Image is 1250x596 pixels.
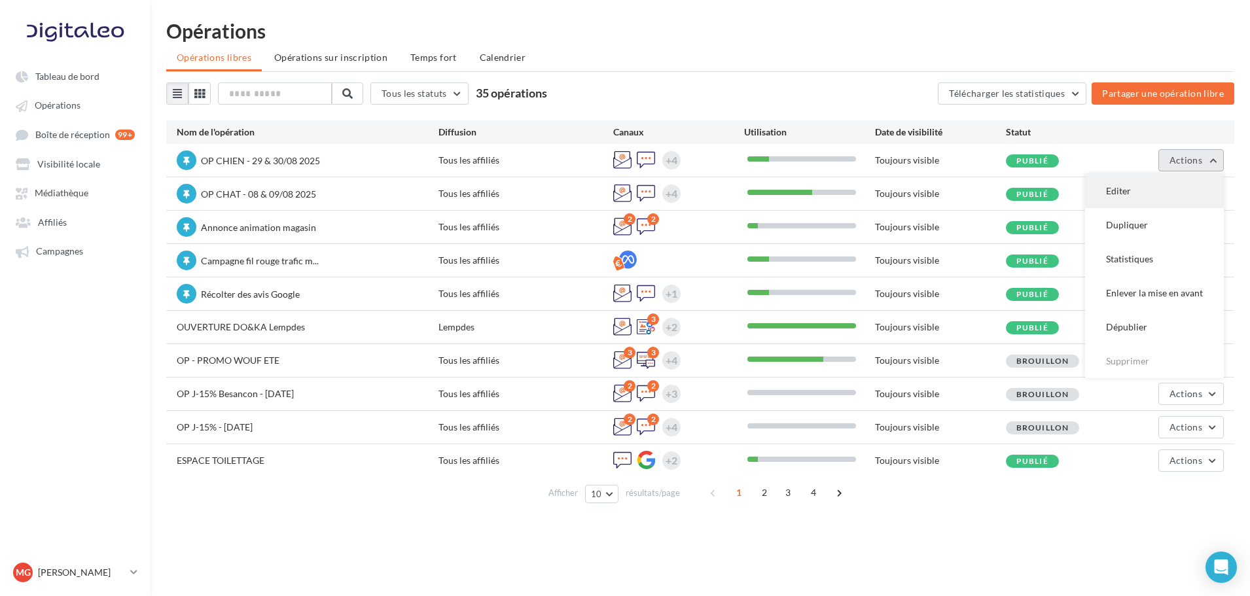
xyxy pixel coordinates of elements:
[1085,208,1224,242] button: Dupliquer
[875,187,1006,200] div: Toujours visible
[938,82,1086,105] button: Télécharger les statistiques
[37,158,100,169] span: Visibilité locale
[8,64,143,88] a: Tableau de bord
[8,93,143,116] a: Opérations
[1085,242,1224,276] button: Statistiques
[1016,323,1048,332] span: Publié
[591,489,602,499] span: 10
[201,155,320,166] span: OP CHIEN - 29 & 30/08 2025
[777,482,798,503] span: 3
[1158,416,1224,438] button: Actions
[438,354,613,367] div: Tous les affiliés
[1016,189,1048,199] span: Publié
[1085,276,1224,310] button: Enlever la mise en avant
[1158,383,1224,405] button: Actions
[803,482,824,503] span: 4
[38,566,125,579] p: [PERSON_NAME]
[35,129,110,140] span: Boîte de réception
[201,255,319,266] span: Campagne fil rouge trafic m...
[875,454,1006,467] div: Toujours visible
[1170,455,1202,466] span: Actions
[16,566,31,579] span: MG
[548,487,578,499] span: Afficher
[1085,310,1224,344] button: Dépublier
[438,254,613,267] div: Tous les affiliés
[177,455,264,466] span: ESPACE TOILETTAGE
[875,387,1006,400] div: Toujours visible
[476,86,547,100] span: 35 opérations
[438,287,613,300] div: Tous les affiliés
[666,385,677,403] div: +3
[1085,174,1224,208] button: Editer
[370,82,469,105] button: Tous les statuts
[626,487,680,499] span: résultats/page
[1016,222,1048,232] span: Publié
[647,313,659,325] div: 3
[438,187,613,200] div: Tous les affiliés
[8,239,143,262] a: Campagnes
[38,217,67,228] span: Affiliés
[1016,423,1069,432] span: Brouillon
[666,351,677,370] div: +4
[177,388,294,399] span: OP J-15% Besancon - [DATE]
[754,482,775,503] span: 2
[438,126,613,139] div: Diffusion
[166,21,1234,41] div: Opérations
[666,151,677,169] div: +4
[1006,126,1137,139] div: Statut
[438,321,613,334] div: Lempdes
[666,451,677,470] div: +2
[875,321,1006,334] div: Toujours visible
[744,126,875,139] div: Utilisation
[177,421,253,432] span: OP J-15% - [DATE]
[8,181,143,204] a: Médiathèque
[438,154,613,167] div: Tous les affiliés
[666,418,677,436] div: +4
[480,52,526,63] span: Calendrier
[1170,421,1202,432] span: Actions
[1016,389,1069,399] span: Brouillon
[875,254,1006,267] div: Toujours visible
[35,188,88,199] span: Médiathèque
[1158,149,1224,171] button: Actions
[201,289,300,300] span: Récolter des avis Google
[624,213,635,225] div: 2
[666,184,677,203] div: +4
[8,210,143,234] a: Affiliés
[382,88,447,99] span: Tous les statuts
[438,454,613,467] div: Tous les affiliés
[1016,356,1069,366] span: Brouillon
[177,355,279,366] span: OP - PROMO WOUF ETE
[875,126,1006,139] div: Date de visibilité
[36,246,83,257] span: Campagnes
[624,347,635,359] div: 3
[666,318,677,336] div: +2
[1016,289,1048,299] span: Publié
[647,380,659,392] div: 2
[1158,449,1224,472] button: Actions
[613,126,744,139] div: Canaux
[728,482,749,503] span: 1
[115,130,135,140] div: 99+
[1170,154,1202,166] span: Actions
[1016,456,1048,466] span: Publié
[624,413,635,425] div: 2
[8,152,143,175] a: Visibilité locale
[624,380,635,392] div: 2
[647,347,659,359] div: 3
[647,413,659,425] div: 2
[949,88,1065,99] span: Télécharger les statistiques
[875,220,1006,234] div: Toujours visible
[1205,552,1237,583] div: Open Intercom Messenger
[1170,388,1202,399] span: Actions
[35,100,80,111] span: Opérations
[666,285,677,303] div: +1
[274,52,387,63] span: Opérations sur inscription
[438,421,613,434] div: Tous les affiliés
[35,71,99,82] span: Tableau de bord
[438,387,613,400] div: Tous les affiliés
[410,52,457,63] span: Temps fort
[875,354,1006,367] div: Toujours visible
[201,188,316,200] span: OP CHAT - 08 & 09/08 2025
[177,321,305,332] span: OUVERTURE DO&KA Lempdes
